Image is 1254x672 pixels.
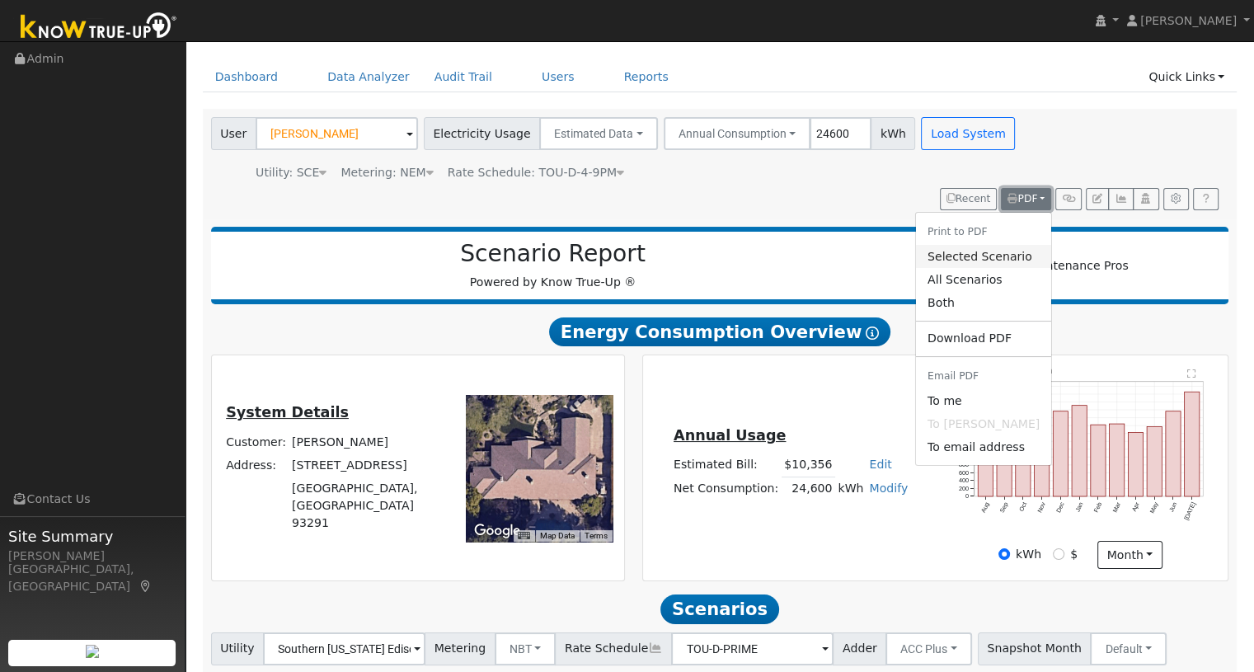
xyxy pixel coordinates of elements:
[940,188,998,211] button: Recent
[782,453,835,477] td: $10,356
[424,117,540,150] span: Electricity Usage
[422,62,505,92] a: Audit Trail
[1097,541,1162,569] button: month
[341,164,433,181] div: Metering: NEM
[612,62,681,92] a: Reports
[211,117,256,150] span: User
[1108,188,1134,211] button: Multi-Series Graph
[916,327,1051,350] a: Download PDF
[916,363,1051,390] li: Email PDF
[671,632,834,665] input: Select a Rate Schedule
[223,453,289,477] td: Address:
[1090,632,1167,665] button: Default
[289,430,444,453] td: [PERSON_NAME]
[1111,500,1123,514] text: Mar
[289,477,444,534] td: [GEOGRAPHIC_DATA], [GEOGRAPHIC_DATA] 93291
[228,240,878,268] h2: Scenario Report
[223,430,289,453] td: Customer:
[987,366,1054,375] text: Pull 24,600 kWh
[833,632,886,665] span: Adder
[959,461,969,468] text: 800
[916,268,1051,291] a: All Scenarios
[1133,188,1158,211] button: Login As
[998,501,1010,515] text: Sep
[470,520,524,542] a: Open this area in Google Maps (opens a new window)
[1086,188,1109,211] button: Edit User
[670,453,781,477] td: Estimated Bill:
[1167,411,1181,496] rect: onclick=""
[219,240,887,291] div: Powered by Know True-Up ®
[916,245,1051,268] a: Selected Scenario
[540,530,575,542] button: Map Data
[959,485,969,492] text: 200
[1183,501,1198,522] text: [DATE]
[8,525,176,547] span: Site Summary
[835,477,867,500] td: kWh
[1148,426,1162,496] rect: onclick=""
[921,117,1015,150] button: Load System
[1001,188,1051,211] button: PDF
[1016,424,1031,496] rect: onclick=""
[1093,501,1104,514] text: Feb
[539,117,658,150] button: Estimated Data
[1193,188,1219,211] a: Help Link
[916,219,1051,246] li: Print to PDF
[916,291,1051,314] a: Both
[916,436,1051,459] a: To email address
[1070,546,1078,563] label: $
[965,492,969,500] text: 0
[12,9,186,46] img: Know True-Up
[8,547,176,565] div: [PERSON_NAME]
[256,117,418,150] input: Select a User
[664,117,811,150] button: Annual Consumption
[139,580,153,593] a: Map
[660,594,778,624] span: Scenarios
[885,632,972,665] button: ACC Plus
[1163,188,1189,211] button: Settings
[1110,424,1125,496] rect: onclick=""
[670,477,781,500] td: Net Consumption:
[555,632,672,665] span: Rate Schedule
[1186,392,1200,496] rect: onclick=""
[518,530,529,542] button: Keyboard shortcuts
[782,477,835,500] td: 24,600
[289,453,444,477] td: [STREET_ADDRESS]
[916,389,1051,412] a: jasonp@solarnegotiators.com
[916,412,1051,435] span: No email
[1188,369,1197,378] text: 
[1074,501,1085,514] text: Jan
[8,561,176,595] div: [GEOGRAPHIC_DATA], [GEOGRAPHIC_DATA]
[203,62,291,92] a: Dashboard
[315,62,422,92] a: Data Analyzer
[211,632,265,665] span: Utility
[959,477,969,484] text: 400
[1129,432,1144,496] rect: onclick=""
[979,501,991,515] text: Aug
[495,632,557,665] button: NBT
[1016,546,1041,563] label: kWh
[448,166,624,179] span: Alias: None
[470,520,524,542] img: Google
[979,257,1128,275] img: Solar Maintenance Pros
[1035,427,1050,496] rect: onclick=""
[998,548,1010,560] input: kWh
[978,397,993,496] rect: onclick=""
[1131,500,1142,513] text: Apr
[1007,193,1037,204] span: PDF
[978,632,1092,665] span: Snapshot Month
[1092,425,1106,496] rect: onclick=""
[997,413,1012,496] rect: onclick=""
[866,327,879,340] i: Show Help
[1140,14,1237,27] span: [PERSON_NAME]
[263,632,425,665] input: Select a Utility
[871,117,915,150] span: kWh
[1036,500,1048,514] text: Nov
[529,62,587,92] a: Users
[1055,188,1081,211] button: Generate Report Link
[869,458,891,471] a: Edit
[1149,500,1161,515] text: May
[1053,548,1064,560] input: $
[1055,500,1067,514] text: Dec
[1054,411,1068,496] rect: onclick=""
[959,469,969,477] text: 600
